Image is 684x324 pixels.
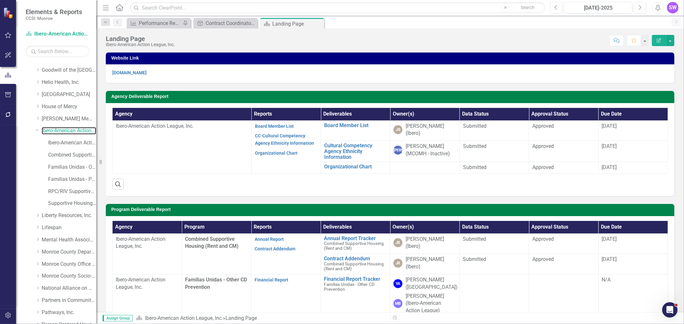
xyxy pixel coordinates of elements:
a: Contract Addendum [255,246,295,251]
button: [DATE]-2025 [564,2,632,13]
td: Double-Click to Edit Right Click for Context Menu [321,254,390,274]
td: Double-Click to Edit Right Click for Context Menu [321,233,390,254]
a: Ibero-American Action League, Inc. [42,127,96,134]
a: Familias Unidas - Other CD Prevention [48,164,96,171]
a: [GEOGRAPHIC_DATA] [42,91,96,98]
a: [PERSON_NAME] Memorial Institute, Inc. [42,115,96,123]
div: [PERSON_NAME] (Ibero-American Action League) [406,293,456,315]
div: Ibero-American Action League, Inc. [106,42,175,47]
a: Mental Health Association [42,236,96,244]
td: Double-Click to Edit [460,141,529,162]
div: JR [393,125,402,134]
iframe: Intercom live chat [662,302,678,318]
button: SW [667,2,679,13]
span: Assign Group [103,315,133,321]
div: N/A [602,276,665,284]
a: Performance Report [128,19,181,27]
td: Double-Click to Edit [460,233,529,254]
span: [DATE] [602,143,617,149]
td: Double-Click to Edit Right Click for Context Menu [321,162,390,174]
p: Ibero-American Action League, Inc. [116,236,179,250]
a: Organizational Chart [255,150,298,156]
a: Partners in Community Development [42,297,96,304]
td: Double-Click to Edit [529,162,598,174]
div: Performance Report [139,19,181,27]
span: [DATE] [602,164,617,170]
td: Double-Click to Edit Right Click for Context Menu [321,120,390,141]
a: RPC/RIV Supportive Housing [48,188,96,195]
div: [PERSON_NAME] (MCOMH - Inactive) [406,143,456,158]
span: [DATE] [602,123,617,129]
span: Familias Unidas - Other CD Prevention [185,277,247,290]
a: Annual Report Tracker [324,236,387,241]
span: Submitted [463,236,486,242]
span: Familias Unidas - Other CD Prevention [324,282,375,292]
a: Familias Unidas - Primary CD Prevention [48,176,96,183]
a: Monroe County Socio-Legal Center [42,272,96,280]
span: [DATE] [602,256,617,262]
div: MB [393,299,402,308]
td: Double-Click to Edit [529,141,598,162]
a: Cultural Competency Agency Ethnicity Information [324,143,387,160]
a: Monroe County Department of Social Services [42,248,96,256]
a: Organizational Chart [324,164,387,170]
a: Combined Supportive Housing (Rent and CM) [48,151,96,159]
span: Search [521,5,535,10]
a: Financial Report Tracker [324,276,387,282]
td: Double-Click to Edit [251,233,321,274]
span: Submitted [463,143,486,149]
td: Double-Click to Edit [390,162,460,174]
span: Submitted [463,164,486,170]
span: Submitted [463,123,486,129]
div: [PERSON_NAME] (Ibero) [406,123,456,137]
p: Ibero-American Action League, Inc. [116,276,179,291]
input: Search ClearPoint... [130,2,545,13]
span: Approved [532,236,554,242]
div: Contract Coordinator Review [206,19,256,27]
a: Pathways, Inc. [42,309,96,316]
img: ClearPoint Strategy [3,7,15,19]
input: Search Below... [26,46,90,57]
a: Board Member List [255,124,294,129]
td: Double-Click to Edit [390,120,460,141]
span: Elements & Reports [26,8,82,16]
h3: Website Link [111,56,671,61]
td: Double-Click to Edit [390,141,460,162]
td: Double-Click to Edit [598,141,668,162]
a: Goodwill of the [GEOGRAPHIC_DATA] [42,67,96,74]
td: Double-Click to Edit [529,120,598,141]
td: Double-Click to Edit [598,254,668,274]
small: CCSI: Monroe [26,16,82,21]
span: Combined Supportive Housing (Rent and CM) [324,241,384,251]
span: Approved [532,164,554,170]
a: Financial Report [255,277,288,282]
a: National Alliance on Mental Illness [42,285,96,292]
div: [PERSON_NAME] ([GEOGRAPHIC_DATA]) [406,276,458,291]
a: Ibero-American Action League, Inc. [145,315,223,321]
span: Approved [532,143,554,149]
a: Ibero-American Action League, Inc. [26,30,90,38]
div: [PERSON_NAME] (Ibero) [406,256,456,271]
a: Contract Coordinator Review [195,19,256,27]
button: Search [512,3,544,12]
td: Double-Click to Edit [460,162,529,174]
h3: Program Deliverable Report [111,207,671,212]
td: Double-Click to Edit [529,233,599,254]
div: JR [393,259,402,268]
div: Landing Page [106,35,175,42]
td: Double-Click to Edit [598,120,668,141]
a: [DOMAIN_NAME] [112,70,147,75]
span: [DATE] [602,236,617,242]
td: Double-Click to Edit [460,254,529,274]
a: Liberty Resources, Inc. [42,212,96,219]
td: Double-Click to Edit Right Click for Context Menu [321,141,390,162]
div: [PERSON_NAME] [393,146,402,155]
a: Monroe County Office of Mental Health [42,261,96,268]
a: Ibero-American Action League, Inc. (MCOMH Internal) [48,139,96,147]
td: Double-Click to Edit [113,120,252,174]
td: Double-Click to Edit [598,233,668,254]
td: Double-Click to Edit [460,120,529,141]
div: [DATE]-2025 [566,4,630,12]
div: Landing Page [225,315,257,321]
